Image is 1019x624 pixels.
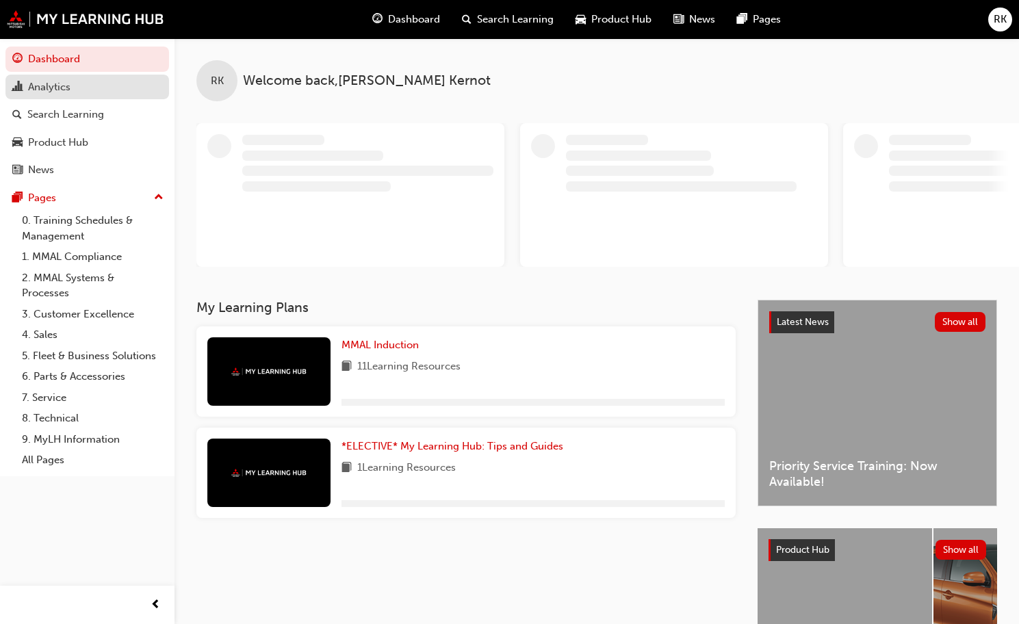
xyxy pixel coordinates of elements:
[462,11,472,28] span: search-icon
[726,5,792,34] a: pages-iconPages
[28,135,88,151] div: Product Hub
[777,316,829,328] span: Latest News
[477,12,554,27] span: Search Learning
[5,44,169,185] button: DashboardAnalyticsSearch LearningProduct HubNews
[28,79,70,95] div: Analytics
[361,5,451,34] a: guage-iconDashboard
[12,53,23,66] span: guage-icon
[28,190,56,206] div: Pages
[16,346,169,367] a: 5. Fleet & Business Solutions
[28,162,54,178] div: News
[12,109,22,121] span: search-icon
[16,246,169,268] a: 1. MMAL Compliance
[12,137,23,149] span: car-icon
[737,11,747,28] span: pages-icon
[196,300,736,315] h3: My Learning Plans
[341,460,352,477] span: book-icon
[16,429,169,450] a: 9. MyLH Information
[231,469,307,478] img: mmal
[576,11,586,28] span: car-icon
[27,107,104,122] div: Search Learning
[673,11,684,28] span: news-icon
[372,11,383,28] span: guage-icon
[451,5,565,34] a: search-iconSearch Learning
[16,408,169,429] a: 8. Technical
[151,597,161,614] span: prev-icon
[341,439,569,454] a: *ELECTIVE* My Learning Hub: Tips and Guides
[769,458,985,489] span: Priority Service Training: Now Available!
[16,450,169,471] a: All Pages
[357,460,456,477] span: 1 Learning Resources
[935,312,986,332] button: Show all
[5,47,169,72] a: Dashboard
[357,359,461,376] span: 11 Learning Resources
[591,12,652,27] span: Product Hub
[769,311,985,333] a: Latest NewsShow all
[154,189,164,207] span: up-icon
[5,102,169,127] a: Search Learning
[16,268,169,304] a: 2. MMAL Systems & Processes
[5,185,169,211] button: Pages
[7,10,164,28] img: mmal
[5,75,169,100] a: Analytics
[769,539,986,561] a: Product HubShow all
[341,440,563,452] span: *ELECTIVE* My Learning Hub: Tips and Guides
[758,300,997,506] a: Latest NewsShow allPriority Service Training: Now Available!
[5,157,169,183] a: News
[12,164,23,177] span: news-icon
[16,387,169,408] a: 7. Service
[994,12,1007,27] span: RK
[341,337,424,353] a: MMAL Induction
[211,73,224,89] span: RK
[16,210,169,246] a: 0. Training Schedules & Management
[689,12,715,27] span: News
[753,12,781,27] span: Pages
[988,8,1012,31] button: RK
[16,324,169,346] a: 4. Sales
[231,367,307,376] img: mmal
[341,339,419,351] span: MMAL Induction
[5,130,169,155] a: Product Hub
[936,540,987,560] button: Show all
[388,12,440,27] span: Dashboard
[12,81,23,94] span: chart-icon
[662,5,726,34] a: news-iconNews
[16,304,169,325] a: 3. Customer Excellence
[565,5,662,34] a: car-iconProduct Hub
[16,366,169,387] a: 6. Parts & Accessories
[341,359,352,376] span: book-icon
[12,192,23,205] span: pages-icon
[776,544,829,556] span: Product Hub
[243,73,491,89] span: Welcome back , [PERSON_NAME] Kernot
